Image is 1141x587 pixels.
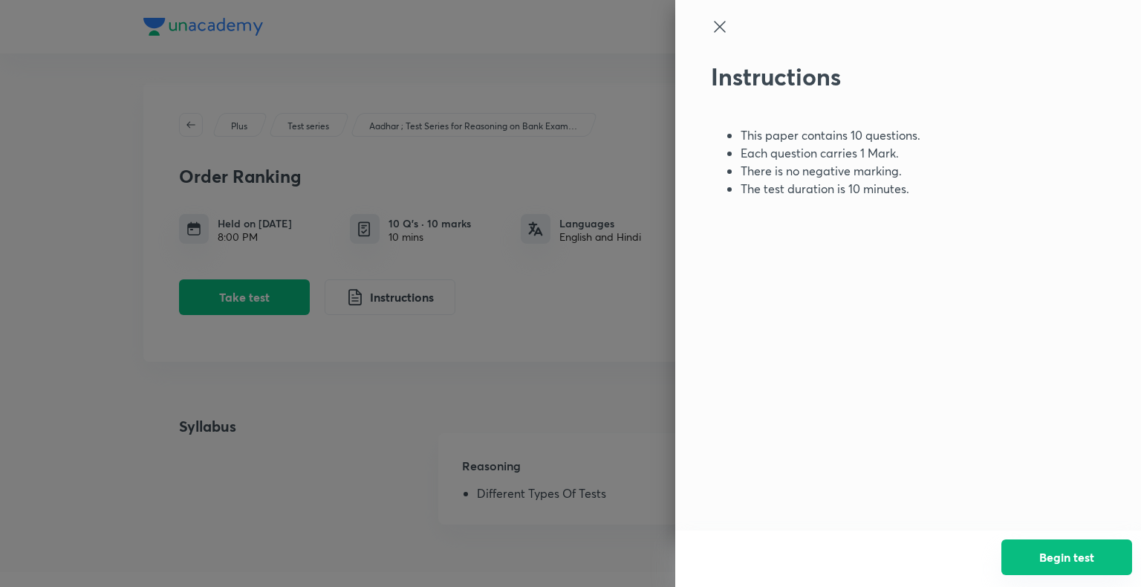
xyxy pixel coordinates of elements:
li: This paper contains 10 questions. [741,126,1056,144]
li: The test duration is 10 minutes. [741,180,1056,198]
h2: Instructions [711,62,1056,91]
li: Each question carries 1 Mark. [741,144,1056,162]
li: There is no negative marking. [741,162,1056,180]
button: Begin test [1001,539,1132,575]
